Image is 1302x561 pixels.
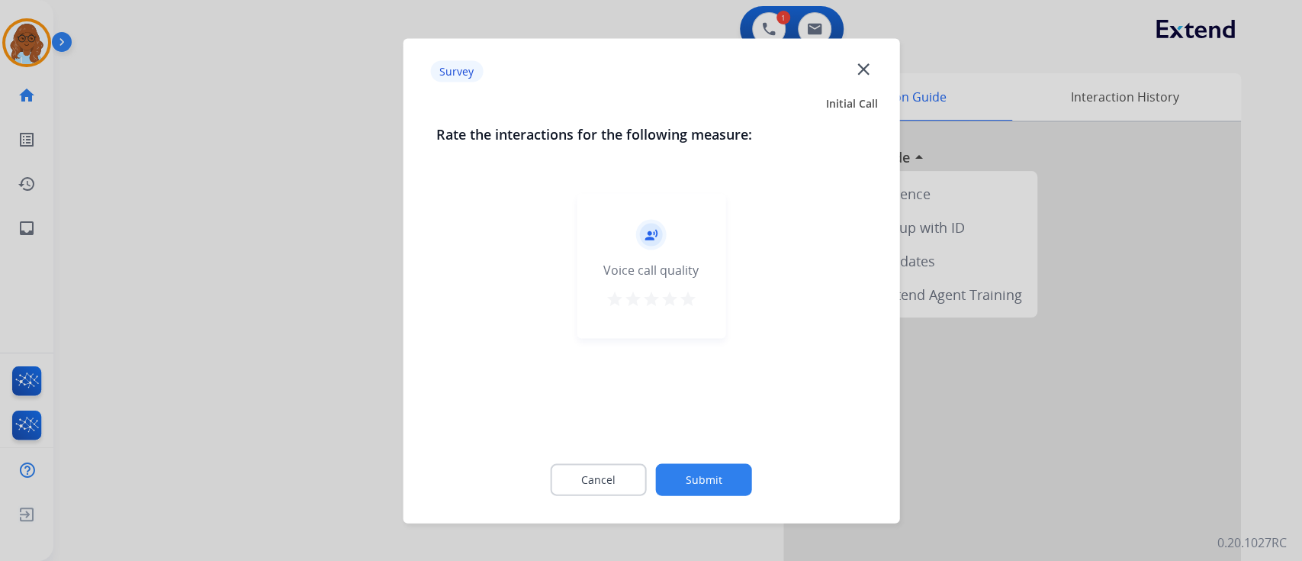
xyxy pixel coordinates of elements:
[642,289,661,308] mat-icon: star
[661,289,679,308] mat-icon: star
[603,260,699,279] div: Voice call quality
[853,59,873,79] mat-icon: close
[656,463,752,495] button: Submit
[430,61,483,82] p: Survey
[551,463,647,495] button: Cancel
[624,289,642,308] mat-icon: star
[645,227,658,241] mat-icon: record_voice_over
[826,95,878,111] span: Initial Call
[606,289,624,308] mat-icon: star
[679,289,697,308] mat-icon: star
[436,123,866,144] h3: Rate the interactions for the following measure:
[1217,534,1287,552] p: 0.20.1027RC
